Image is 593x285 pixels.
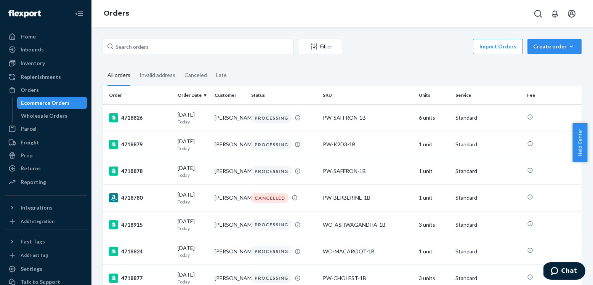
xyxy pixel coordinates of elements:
[21,165,41,172] div: Returns
[416,211,452,238] td: 3 units
[104,9,129,18] a: Orders
[572,123,587,162] button: Help Center
[103,86,175,104] th: Order
[5,263,87,275] a: Settings
[323,167,412,175] div: PW-SAFFRON-1B
[473,39,523,54] button: Import Orders
[21,152,32,159] div: Prep
[5,235,87,248] button: Fast Tags
[109,167,171,176] div: 4718878
[251,166,292,176] div: PROCESSING
[21,178,46,186] div: Reporting
[5,149,87,162] a: Prep
[564,6,579,21] button: Open account menu
[5,136,87,149] a: Freight
[323,221,412,229] div: WO-ASHWAGANDHA-1B
[178,199,208,205] p: Today
[248,86,320,104] th: Status
[320,86,415,104] th: SKU
[21,99,70,107] div: Ecommerce Orders
[5,84,87,96] a: Orders
[212,158,248,184] td: [PERSON_NAME]
[109,274,171,283] div: 4718877
[5,43,87,56] a: Inbounds
[5,176,87,188] a: Reporting
[21,33,36,40] div: Home
[72,6,87,21] button: Close Navigation
[5,71,87,83] a: Replenishments
[139,65,175,85] div: Invalid address
[455,221,521,229] p: Standard
[175,86,211,104] th: Order Date
[17,110,87,122] a: Wholesale Orders
[547,6,563,21] button: Open notifications
[178,271,208,285] div: [DATE]
[17,97,87,109] a: Ecommerce Orders
[21,265,42,273] div: Settings
[212,131,248,158] td: [PERSON_NAME]
[98,3,135,25] ol: breadcrumbs
[178,218,208,232] div: [DATE]
[109,113,171,122] div: 4718826
[215,92,245,98] div: Customer
[178,225,208,232] p: Today
[212,184,248,211] td: [PERSON_NAME]
[5,123,87,135] a: Parcel
[5,162,87,175] a: Returns
[251,246,292,256] div: PROCESSING
[455,248,521,255] p: Standard
[21,86,39,94] div: Orders
[212,104,248,131] td: [PERSON_NAME]
[298,39,342,54] button: Filter
[323,248,412,255] div: WO-MACAROOT-1B
[323,274,412,282] div: PW-CHOLEST-1B
[5,251,87,260] a: Add Fast Tag
[21,125,37,133] div: Parcel
[5,217,87,226] a: Add Integration
[178,191,208,205] div: [DATE]
[212,238,248,265] td: [PERSON_NAME]
[533,43,576,50] div: Create order
[323,194,412,202] div: PW-BERBERINE-1B
[298,43,342,50] div: Filter
[323,141,412,148] div: PW-K2D3-1B
[21,46,44,53] div: Inbounds
[455,114,521,122] p: Standard
[21,112,67,120] div: Wholesale Orders
[178,111,208,125] div: [DATE]
[178,164,208,178] div: [DATE]
[212,211,248,238] td: [PERSON_NAME]
[251,113,292,123] div: PROCESSING
[251,219,292,230] div: PROCESSING
[109,220,171,229] div: 4718915
[107,65,130,86] div: All orders
[524,86,582,104] th: Fee
[5,30,87,43] a: Home
[251,139,292,150] div: PROCESSING
[178,244,208,258] div: [DATE]
[109,247,171,256] div: 4718824
[21,204,53,211] div: Integrations
[527,39,582,54] button: Create order
[416,104,452,131] td: 6 units
[455,141,521,148] p: Standard
[416,184,452,211] td: 1 unit
[178,252,208,258] p: Today
[530,6,546,21] button: Open Search Box
[178,145,208,152] p: Today
[452,86,524,104] th: Service
[21,238,45,245] div: Fast Tags
[109,193,171,202] div: 4718780
[416,131,452,158] td: 1 unit
[109,140,171,149] div: 4718879
[5,202,87,214] button: Integrations
[416,238,452,265] td: 1 unit
[103,39,293,54] input: Search orders
[5,57,87,69] a: Inventory
[21,252,48,258] div: Add Fast Tag
[184,65,207,85] div: Canceled
[543,262,585,281] iframe: Opens a widget where you can chat to one of our agents
[416,86,452,104] th: Units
